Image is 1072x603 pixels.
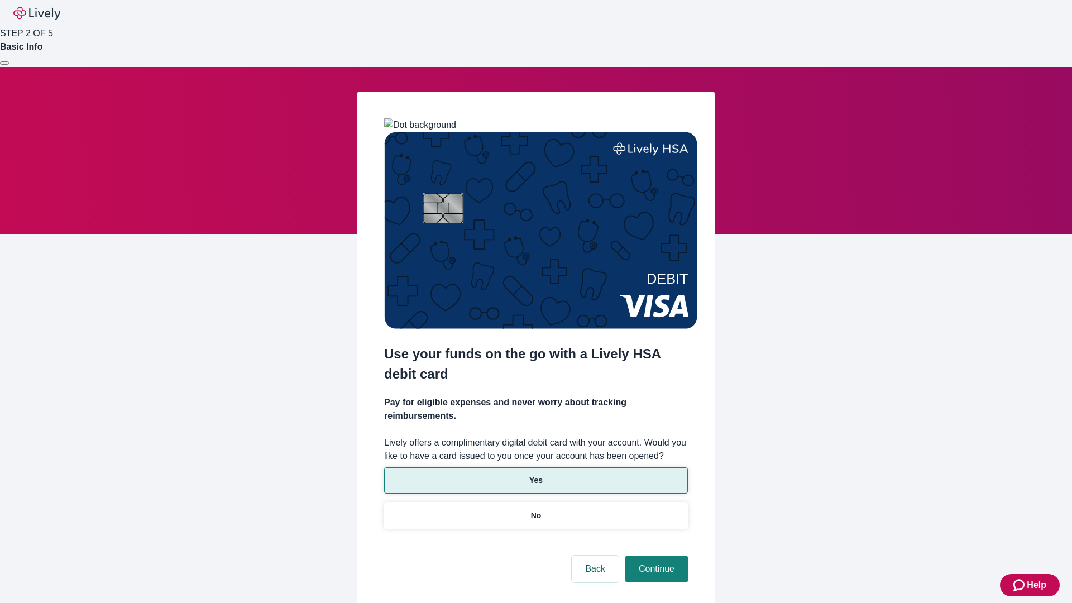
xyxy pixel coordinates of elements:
[384,396,688,423] h4: Pay for eligible expenses and never worry about tracking reimbursements.
[1013,578,1027,592] svg: Zendesk support icon
[13,7,60,20] img: Lively
[384,436,688,463] label: Lively offers a complimentary digital debit card with your account. Would you like to have a card...
[384,118,456,132] img: Dot background
[384,502,688,529] button: No
[1027,578,1046,592] span: Help
[384,467,688,494] button: Yes
[384,344,688,384] h2: Use your funds on the go with a Lively HSA debit card
[529,475,543,486] p: Yes
[384,132,697,329] img: Debit card
[625,556,688,582] button: Continue
[1000,574,1060,596] button: Zendesk support iconHelp
[572,556,619,582] button: Back
[531,510,542,521] p: No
